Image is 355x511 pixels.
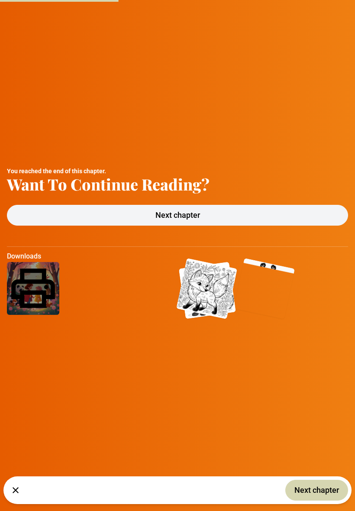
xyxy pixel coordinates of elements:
img: Rabbit [7,320,59,372]
img: Giraffe [238,262,290,314]
span: Next chapter [155,209,200,221]
img: panda.png [296,262,348,314]
span: Next chapter [294,484,339,496]
button: Next chapter [7,205,348,226]
img: Fox [180,262,232,314]
h1: Want To Continue Reading? [7,175,348,193]
img: Elephant [123,262,175,314]
p: You reached the end of this chapter. [7,167,348,175]
button: Next chapter [285,480,348,501]
h6: Downloads [7,252,41,260]
img: drawing-653.png [65,262,117,314]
